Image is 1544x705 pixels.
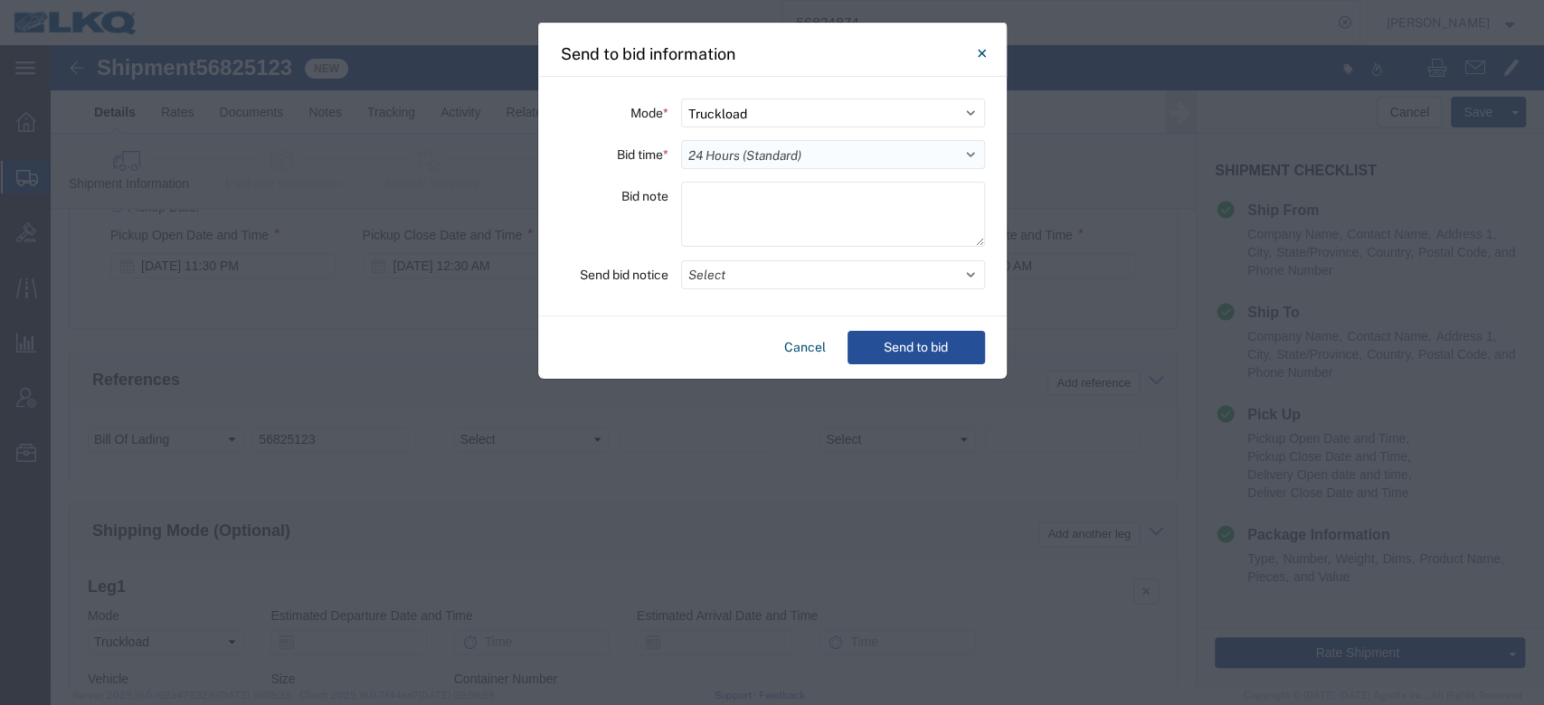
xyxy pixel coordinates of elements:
[617,140,668,169] label: Bid time
[621,182,668,211] label: Bid note
[964,35,1000,71] button: Close
[561,42,735,66] h4: Send to bid information
[580,260,668,289] label: Send bid notice
[681,260,985,289] button: Select
[848,331,985,364] button: Send to bid
[630,99,668,127] label: Mode
[777,331,833,364] button: Cancel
